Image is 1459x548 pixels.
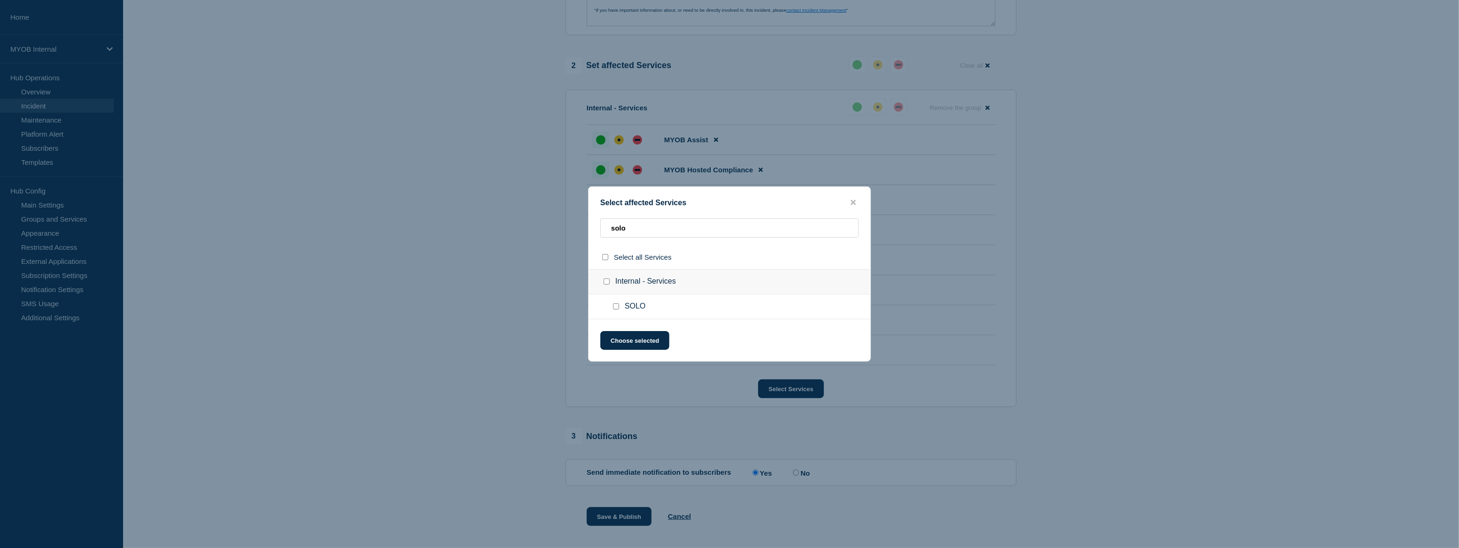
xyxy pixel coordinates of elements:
span: SOLO [625,302,645,311]
input: Search [600,218,859,238]
div: Select affected Services [589,198,870,207]
div: Internal - Services [589,269,870,294]
input: Internal - Services checkbox [604,278,610,285]
span: Select all Services [614,253,672,261]
button: Choose selected [600,331,669,350]
input: select all checkbox [602,254,608,260]
input: SOLO checkbox [613,303,619,309]
button: close button [848,198,859,207]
